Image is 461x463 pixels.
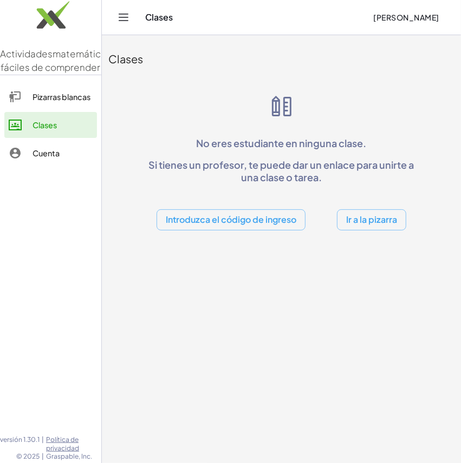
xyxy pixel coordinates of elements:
[115,9,132,26] button: Cambiar navegación
[33,148,60,158] font: Cuenta
[157,209,306,230] button: Introduzca el código de ingreso
[4,112,97,138] a: Clases
[42,452,44,460] font: |
[365,8,448,27] button: [PERSON_NAME]
[197,137,367,149] font: No eres estudiante en ninguna clase.
[46,435,101,452] a: Política de privacidad
[1,48,112,74] font: matemáticas fáciles de comprender
[108,52,143,65] font: Clases
[33,120,57,130] font: Clases
[46,452,92,460] font: Graspable, Inc.
[33,92,90,102] font: Pizarras blancas
[4,84,97,110] a: Pizarras blancas
[46,435,79,452] font: Política de privacidad
[4,140,97,166] a: Cuenta
[337,209,406,230] button: Ir a la pizarra
[42,435,44,444] font: |
[16,452,40,460] font: © 2025
[346,214,397,225] font: Ir a la pizarra
[149,158,414,183] font: Si tienes un profesor, te puede dar un enlace para unirte a una clase o tarea.
[374,12,439,22] font: [PERSON_NAME]
[166,214,296,225] font: Introduzca el código de ingreso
